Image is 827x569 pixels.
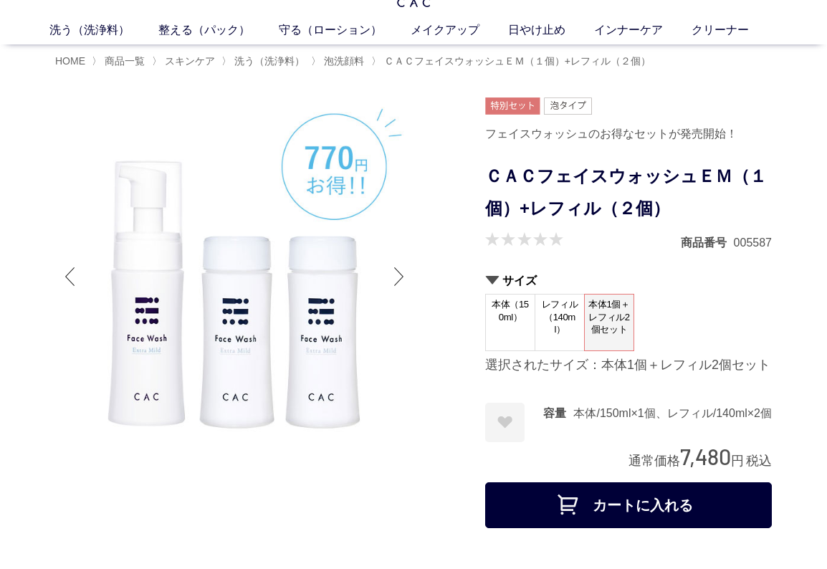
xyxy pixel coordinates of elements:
span: 本体（150ml） [486,295,535,335]
h2: サイズ [485,273,772,288]
span: 税込 [746,454,772,468]
dt: 商品番号 [681,235,734,250]
a: 洗う（洗浄料） [231,55,305,67]
span: 泡洗顔料 [324,55,364,67]
li: 〉 [92,54,148,68]
a: クリーナー [692,21,778,39]
li: 〉 [152,54,219,68]
a: スキンケア [162,55,215,67]
span: 通常価格 [628,454,680,468]
a: 商品一覧 [102,55,145,67]
span: スキンケア [165,55,215,67]
a: インナーケア [594,21,692,39]
img: 特別セット [485,97,540,115]
dt: 容量 [543,406,573,421]
li: 〉 [371,54,654,68]
span: ＣＡＣフェイスウォッシュＥＭ（１個）+レフィル（２個） [384,55,651,67]
img: ＣＡＣフェイスウォッシュＥＭ（１個）+レフィル（２個） 本体1個＋レフィル2個セット [55,97,413,456]
li: 〉 [311,54,368,68]
span: 円 [731,454,744,468]
span: レフィル（140ml） [535,295,584,340]
a: お気に入りに登録する [485,403,525,442]
dd: 本体/150ml×1個、レフィル/140ml×2個 [573,406,772,421]
a: 日やけ止め [508,21,594,39]
a: HOME [55,55,85,67]
button: カートに入れる [485,482,772,528]
a: メイクアップ [411,21,508,39]
dd: 005587 [734,235,772,250]
span: 洗う（洗浄料） [234,55,305,67]
div: 選択されたサイズ：本体1個＋レフィル2個セット [485,357,772,374]
li: 〉 [221,54,308,68]
div: フェイスウォッシュのお得なセットが発売開始！ [485,122,772,146]
a: 泡洗顔料 [321,55,364,67]
span: 7,480 [680,443,731,469]
h1: ＣＡＣフェイスウォッシュＥＭ（１個）+レフィル（２個） [485,161,772,225]
span: 本体1個＋レフィル2個セット [585,295,634,340]
span: 商品一覧 [105,55,145,67]
img: 泡タイプ [544,97,591,115]
a: 守る（ローション） [279,21,411,39]
a: 洗う（洗浄料） [49,21,158,39]
a: ＣＡＣフェイスウォッシュＥＭ（１個）+レフィル（２個） [381,55,651,67]
a: 整える（パック） [158,21,279,39]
